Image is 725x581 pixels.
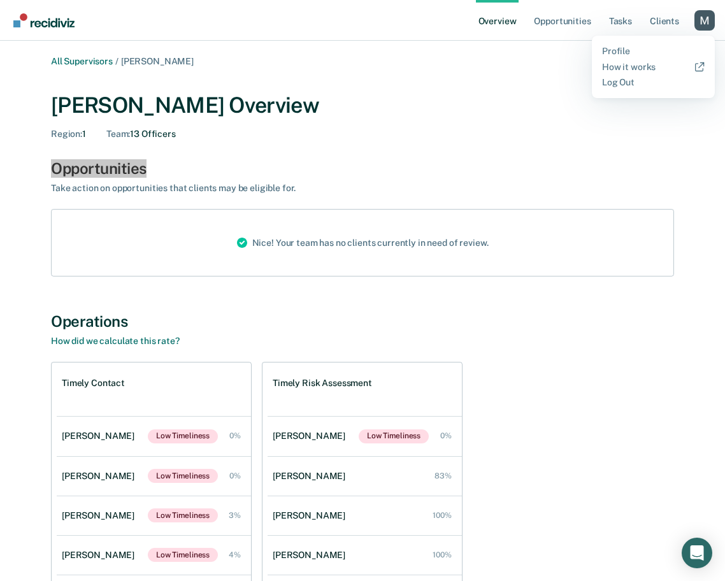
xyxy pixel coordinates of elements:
[602,46,705,57] a: Profile
[51,159,674,178] div: Opportunities
[359,429,429,443] span: Low Timeliness
[148,508,218,522] span: Low Timeliness
[440,431,452,440] div: 0%
[273,378,372,389] h1: Timely Risk Assessment
[229,431,241,440] div: 0%
[62,510,140,521] div: [PERSON_NAME]
[434,471,452,480] div: 83%
[51,56,113,66] a: All Supervisors
[51,183,497,194] div: Take action on opportunities that clients may be eligible for.
[273,471,350,482] div: [PERSON_NAME]
[148,469,218,483] span: Low Timeliness
[229,550,241,559] div: 4%
[268,458,462,494] a: [PERSON_NAME] 83%
[51,336,180,346] a: How did we calculate this rate?
[602,62,705,73] a: How it works
[62,471,140,482] div: [PERSON_NAME]
[113,56,121,66] span: /
[148,548,218,562] span: Low Timeliness
[433,511,452,520] div: 100%
[602,77,705,88] a: Log Out
[57,417,251,456] a: [PERSON_NAME]Low Timeliness 0%
[51,312,674,331] div: Operations
[433,550,452,559] div: 100%
[51,92,674,118] div: [PERSON_NAME] Overview
[229,471,241,480] div: 0%
[229,511,241,520] div: 3%
[682,538,712,568] div: Open Intercom Messenger
[694,10,715,31] button: Profile dropdown button
[268,537,462,573] a: [PERSON_NAME] 100%
[62,550,140,561] div: [PERSON_NAME]
[51,129,86,140] div: 1
[227,210,499,276] div: Nice! Your team has no clients currently in need of review.
[51,129,82,139] span: Region :
[57,456,251,496] a: [PERSON_NAME]Low Timeliness 0%
[268,498,462,534] a: [PERSON_NAME] 100%
[106,129,176,140] div: 13 Officers
[268,417,462,456] a: [PERSON_NAME]Low Timeliness 0%
[273,510,350,521] div: [PERSON_NAME]
[13,13,75,27] img: Recidiviz
[57,535,251,575] a: [PERSON_NAME]Low Timeliness 4%
[62,378,125,389] h1: Timely Contact
[57,496,251,535] a: [PERSON_NAME]Low Timeliness 3%
[273,431,350,441] div: [PERSON_NAME]
[273,550,350,561] div: [PERSON_NAME]
[121,56,194,66] span: [PERSON_NAME]
[106,129,130,139] span: Team :
[148,429,218,443] span: Low Timeliness
[62,431,140,441] div: [PERSON_NAME]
